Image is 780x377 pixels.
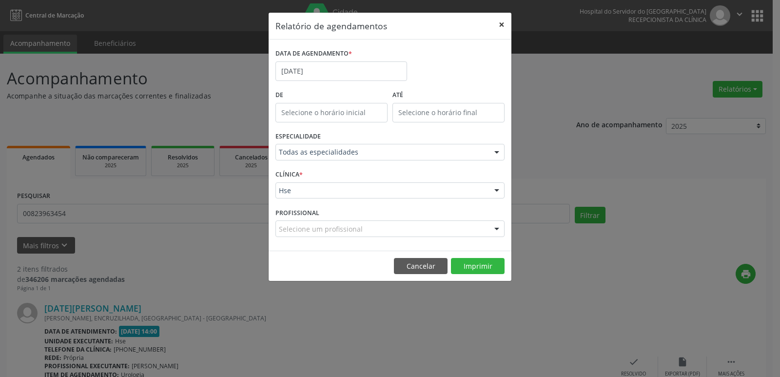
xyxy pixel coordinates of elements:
[275,205,319,220] label: PROFISSIONAL
[275,88,388,103] label: De
[275,61,407,81] input: Selecione uma data ou intervalo
[275,103,388,122] input: Selecione o horário inicial
[279,186,485,196] span: Hse
[394,258,448,275] button: Cancelar
[275,20,387,32] h5: Relatório de agendamentos
[392,88,505,103] label: ATÉ
[492,13,511,37] button: Close
[275,46,352,61] label: DATA DE AGENDAMENTO
[275,167,303,182] label: CLÍNICA
[392,103,505,122] input: Selecione o horário final
[279,224,363,234] span: Selecione um profissional
[279,147,485,157] span: Todas as especialidades
[275,129,321,144] label: ESPECIALIDADE
[451,258,505,275] button: Imprimir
